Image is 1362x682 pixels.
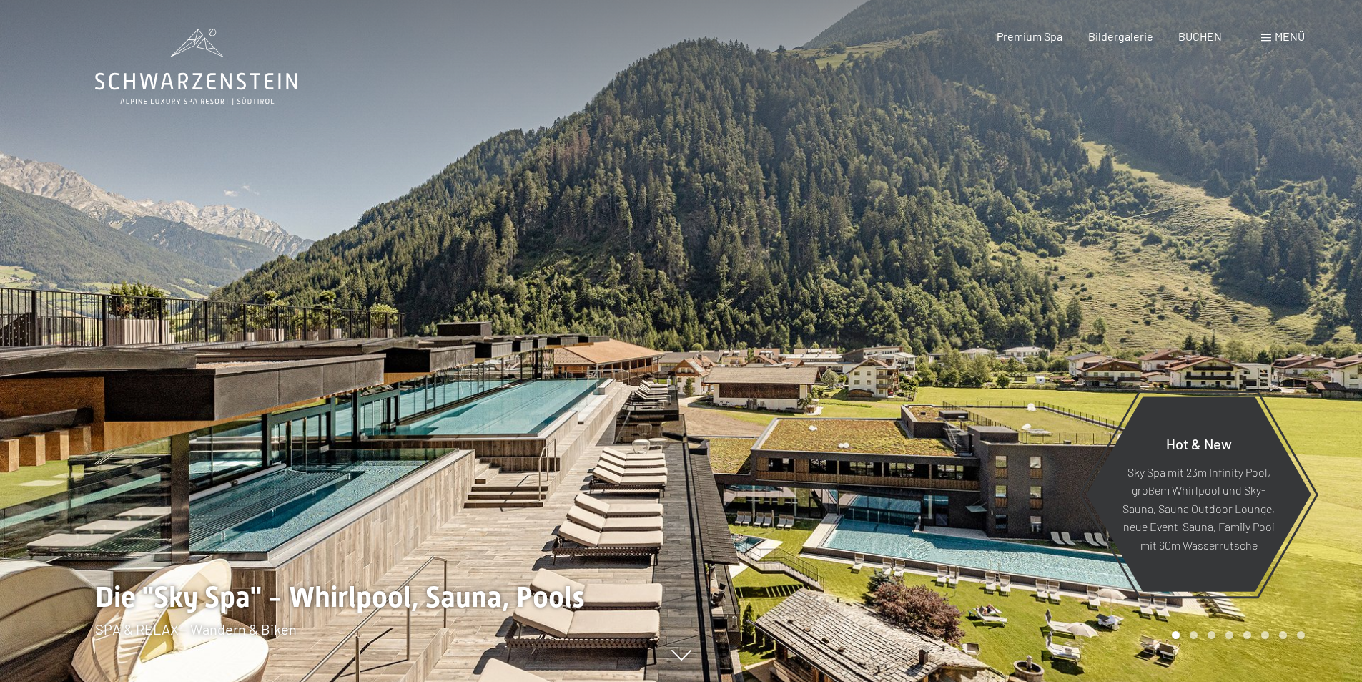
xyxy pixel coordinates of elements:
a: Premium Spa [997,29,1062,43]
div: Carousel Page 2 [1190,631,1198,639]
a: Hot & New Sky Spa mit 23m Infinity Pool, großem Whirlpool und Sky-Sauna, Sauna Outdoor Lounge, ne... [1085,396,1312,593]
p: Sky Spa mit 23m Infinity Pool, großem Whirlpool und Sky-Sauna, Sauna Outdoor Lounge, neue Event-S... [1121,462,1276,554]
div: Carousel Page 6 [1261,631,1269,639]
div: Carousel Page 1 (Current Slide) [1172,631,1180,639]
div: Carousel Page 3 [1208,631,1215,639]
a: Bildergalerie [1088,29,1153,43]
div: Carousel Page 7 [1279,631,1287,639]
div: Carousel Page 4 [1225,631,1233,639]
span: Menü [1275,29,1305,43]
div: Carousel Page 8 [1297,631,1305,639]
span: Hot & New [1166,434,1232,452]
div: Carousel Pagination [1167,631,1305,639]
div: Carousel Page 5 [1243,631,1251,639]
a: BUCHEN [1178,29,1222,43]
